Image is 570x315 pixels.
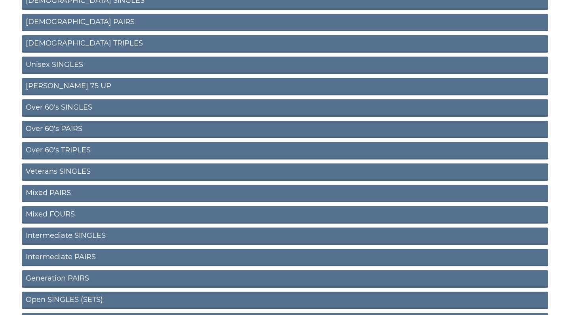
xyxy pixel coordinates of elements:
[22,78,548,95] a: [PERSON_NAME] 75 UP
[22,35,548,53] a: [DEMOGRAPHIC_DATA] TRIPLES
[22,142,548,159] a: Over 60's TRIPLES
[22,185,548,202] a: Mixed PAIRS
[22,14,548,31] a: [DEMOGRAPHIC_DATA] PAIRS
[22,270,548,288] a: Generation PAIRS
[22,292,548,309] a: Open SINGLES (SETS)
[22,99,548,117] a: Over 60's SINGLES
[22,57,548,74] a: Unisex SINGLES
[22,249,548,266] a: Intermediate PAIRS
[22,121,548,138] a: Over 60's PAIRS
[22,206,548,224] a: Mixed FOURS
[22,228,548,245] a: Intermediate SINGLES
[22,163,548,181] a: Veterans SINGLES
